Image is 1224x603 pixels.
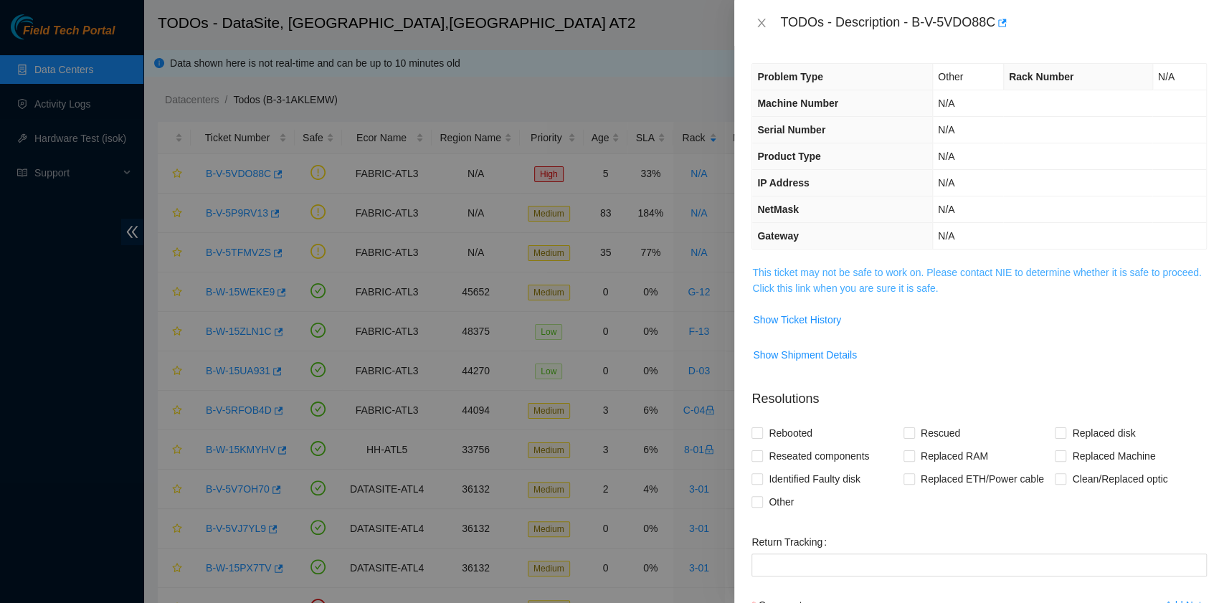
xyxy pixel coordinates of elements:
span: Rebooted [763,422,818,445]
span: Gateway [757,230,799,242]
span: close [756,17,767,29]
span: N/A [938,204,954,215]
span: N/A [938,98,954,109]
span: Show Ticket History [753,312,841,328]
span: Rack Number [1009,71,1073,82]
span: Replaced ETH/Power cable [915,467,1050,490]
span: Replaced Machine [1066,445,1161,467]
span: NetMask [757,204,799,215]
input: Return Tracking [751,554,1207,576]
button: Show Shipment Details [752,343,858,366]
span: Replaced disk [1066,422,1141,445]
span: Serial Number [757,124,825,136]
span: Reseated components [763,445,875,467]
span: Clean/Replaced optic [1066,467,1173,490]
span: N/A [938,151,954,162]
a: This ticket may not be safe to work on. Please contact NIE to determine whether it is safe to pro... [752,267,1201,294]
span: N/A [938,124,954,136]
span: Replaced RAM [915,445,994,467]
span: Show Shipment Details [753,347,857,363]
span: N/A [1158,71,1175,82]
span: N/A [938,177,954,189]
span: Rescued [915,422,966,445]
span: Machine Number [757,98,838,109]
span: Other [763,490,800,513]
p: Resolutions [751,378,1207,409]
span: Identified Faulty disk [763,467,866,490]
button: Show Ticket History [752,308,842,331]
label: Return Tracking [751,531,832,554]
span: N/A [938,230,954,242]
span: Product Type [757,151,820,162]
div: TODOs - Description - B-V-5VDO88C [780,11,1207,34]
span: Other [938,71,963,82]
span: IP Address [757,177,809,189]
button: Close [751,16,772,30]
span: Problem Type [757,71,823,82]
